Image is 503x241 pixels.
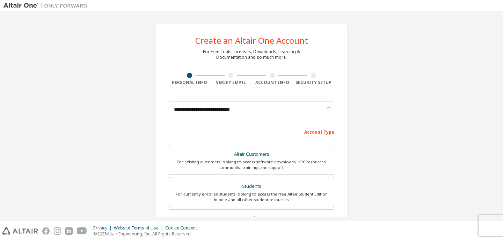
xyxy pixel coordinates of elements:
div: Website Terms of Use [114,225,165,231]
div: For Free Trials, Licenses, Downloads, Learning & Documentation and so much more. [203,49,300,60]
div: Create an Altair One Account [195,36,308,45]
img: instagram.svg [54,227,61,235]
img: youtube.svg [77,227,87,235]
div: Verify Email [210,80,252,85]
div: Faculty [173,214,330,224]
div: Cookie Consent [165,225,201,231]
img: linkedin.svg [65,227,73,235]
div: Account Info [251,80,293,85]
img: facebook.svg [42,227,50,235]
div: Account Type [169,126,334,137]
img: Altair One [3,2,91,9]
div: Security Setup [293,80,335,85]
div: Altair Customers [173,149,330,159]
img: altair_logo.svg [2,227,38,235]
div: Privacy [93,225,114,231]
div: For currently enrolled students looking to access the free Altair Student Edition bundle and all ... [173,191,330,203]
p: © 2025 Altair Engineering, Inc. All Rights Reserved. [93,231,201,237]
div: Personal Info [169,80,210,85]
div: For existing customers looking to access software downloads, HPC resources, community, trainings ... [173,159,330,170]
div: Students [173,182,330,191]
